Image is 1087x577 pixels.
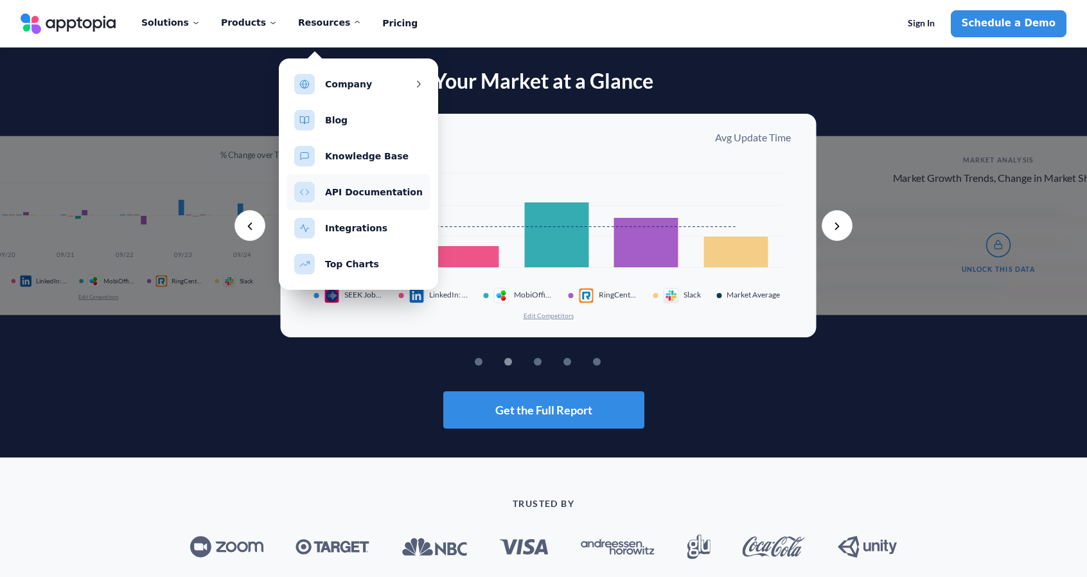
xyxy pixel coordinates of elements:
[514,290,552,299] span: MobiOffice docs & PDF editor
[57,251,75,258] text: 09/21
[19,275,31,287] img: app icon
[296,539,369,555] img: Target_logo.svg
[220,150,292,161] p: % Change over Time
[599,290,637,299] span: RingCentral
[581,539,655,555] img: Andreessen_Horowitz_new_logo.svg
[87,275,104,287] div: app
[223,275,235,287] img: app icon
[443,391,644,429] button: Get the Full Report
[687,535,711,559] img: Glu_Mobile_logo.svg
[325,223,387,233] a: Integrations
[908,18,935,29] span: Sign In
[524,358,531,366] button: 2
[494,358,502,366] button: 1
[495,404,592,416] span: Get the Full Report
[190,536,263,558] img: Zoom_logo.svg
[240,278,254,285] span: Slack
[962,265,1035,272] span: Unlock This Data
[221,9,278,36] div: Products
[344,290,383,299] span: SEEK Jobs Search & Employment
[324,288,339,303] img: app icon
[116,251,134,258] text: 09/22
[499,539,549,555] img: Visa_Inc._logo.svg
[78,294,119,301] button: Edit Competitors
[684,290,701,299] span: Slack
[141,9,200,36] div: Solutions
[19,275,36,287] div: app
[325,78,423,91] p: Company
[223,275,240,287] div: app
[103,278,134,285] span: MobiOffice docs & PDF editor
[155,275,167,287] img: app icon
[715,130,791,145] p: Avg Update Time
[36,278,67,285] span: LinkedIn: Network & Job Finder
[382,10,418,37] a: Pricing
[822,210,853,241] button: Next
[963,157,1034,164] h3: Market Analysis
[87,275,100,287] img: app icon
[155,275,172,287] div: app
[727,290,783,299] span: Market Average
[583,358,590,366] button: 4
[233,251,251,258] text: 09/24
[429,290,468,299] span: LinkedIn: Network & Job Finder
[663,288,684,303] div: app
[523,311,574,320] button: Edit Competitors
[298,9,362,36] div: Resources
[951,10,1066,37] a: Schedule a Demo
[553,358,561,366] button: 3
[324,288,344,303] div: app
[742,537,806,557] img: Coca-Cola_logo.svg
[174,251,192,258] text: 09/23
[578,288,599,303] div: app
[409,288,424,303] img: app icon
[234,210,265,241] button: Previous
[172,278,202,285] span: RingCentral
[663,288,678,303] img: app icon
[325,187,423,197] a: API Documentation
[612,358,620,366] button: 5
[897,10,946,37] a: Sign In
[409,288,429,303] div: app
[81,499,1006,509] p: TRUSTED BY
[493,288,514,303] div: app
[325,259,379,269] a: Top Charts
[325,115,348,125] a: Blog
[838,536,897,558] img: Unity_Technologies_logo.svg
[401,537,467,556] img: NBC_logo.svg
[578,288,594,303] img: app icon
[493,288,509,303] img: app icon
[325,151,409,161] a: Knowledge Base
